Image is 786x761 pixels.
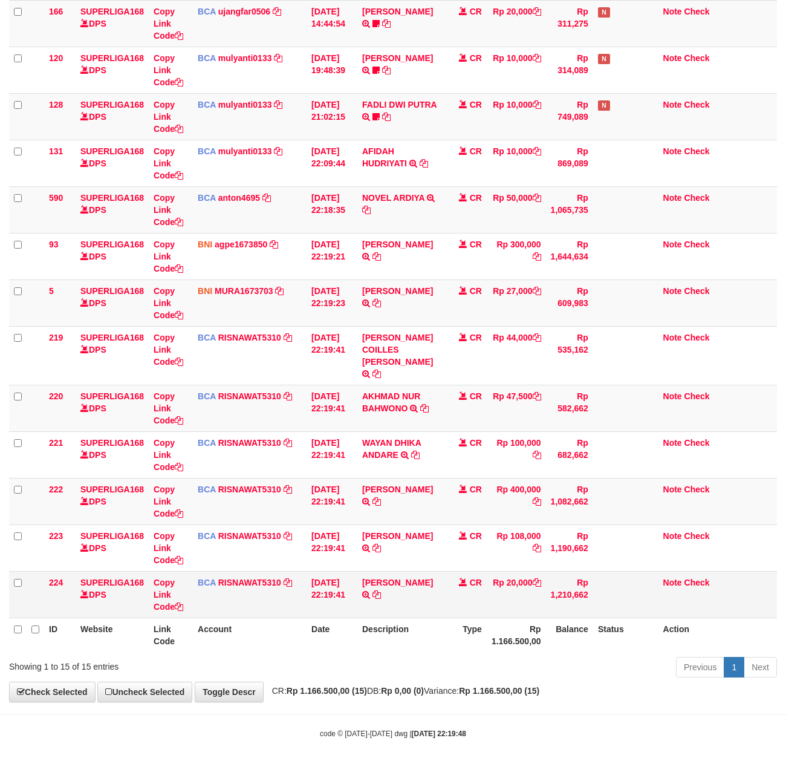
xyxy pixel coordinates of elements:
span: CR [470,53,482,63]
td: DPS [76,571,149,618]
a: [PERSON_NAME] [362,7,433,16]
a: Check [684,53,710,63]
a: Note [663,438,682,448]
a: Check [684,438,710,448]
a: Check [684,100,710,109]
span: BCA [198,333,216,342]
span: CR [470,485,482,494]
td: [DATE] 21:02:15 [307,93,357,140]
a: RISNAWAT5310 [218,333,281,342]
a: Copy Link Code [154,531,183,565]
td: DPS [76,140,149,186]
td: Rp 609,983 [546,279,593,326]
a: WAYAN DHIKA ANDARE [362,438,421,460]
td: [DATE] 22:19:41 [307,524,357,571]
a: Copy AHMAD RINTO BAGIO to clipboard [372,543,381,553]
a: Copy Link Code [154,438,183,472]
a: RISNAWAT5310 [218,391,281,401]
span: CR [470,531,482,541]
td: Rp 1,644,634 [546,233,593,279]
a: Check [684,485,710,494]
td: Rp 10,000 [487,47,546,93]
td: [DATE] 22:18:35 [307,186,357,233]
a: Note [663,333,682,342]
span: CR [470,193,482,203]
a: Note [663,578,682,587]
span: BCA [198,578,216,587]
td: Rp 582,662 [546,385,593,431]
a: Note [663,146,682,156]
a: RISNAWAT5310 [218,485,281,494]
a: Uncheck Selected [97,682,192,702]
td: DPS [76,326,149,385]
th: Type [444,618,487,652]
a: Note [663,531,682,541]
a: Copy Link Code [154,53,183,87]
a: AKHMAD NUR BAHWONO [362,391,420,413]
span: Has Note [598,100,610,111]
span: 224 [49,578,63,587]
a: Copy Link Code [154,333,183,367]
td: [DATE] 22:09:44 [307,140,357,186]
a: Check [684,286,710,296]
a: SUPERLIGA168 [80,578,144,587]
a: Check [684,7,710,16]
td: Rp 300,000 [487,233,546,279]
a: Check [684,578,710,587]
a: [PERSON_NAME] COILLES [PERSON_NAME] [362,333,433,367]
span: BNI [198,240,212,249]
td: Rp 1,190,662 [546,524,593,571]
span: BCA [198,485,216,494]
span: BCA [198,7,216,16]
td: Rp 44,000 [487,326,546,385]
a: Copy RISNAWAT5310 to clipboard [284,438,292,448]
td: DPS [76,431,149,478]
span: 220 [49,391,63,401]
a: Copy Rp 10,000 to clipboard [533,146,541,156]
td: [DATE] 22:19:41 [307,431,357,478]
a: Note [663,7,682,16]
a: Next [744,657,777,678]
a: Note [663,391,682,401]
a: Copy Rp 100,000 to clipboard [533,450,541,460]
td: Rp 314,089 [546,47,593,93]
td: DPS [76,47,149,93]
a: Copy Link Code [154,391,183,425]
span: CR: DB: Variance: [266,686,540,696]
a: SUPERLIGA168 [80,53,144,63]
a: Copy ujangfar0506 to clipboard [273,7,281,16]
a: Copy Link Code [154,578,183,612]
th: ID [44,618,76,652]
a: Copy Link Code [154,286,183,320]
span: 219 [49,333,63,342]
span: 131 [49,146,63,156]
td: Rp 10,000 [487,93,546,140]
td: [DATE] 22:19:41 [307,478,357,524]
small: code © [DATE]-[DATE] dwg | [320,730,466,738]
a: Copy MUHAMMAD ALI RIDHO to clipboard [372,298,381,308]
td: Rp 400,000 [487,478,546,524]
a: Copy mulyanti0133 to clipboard [274,146,282,156]
span: 590 [49,193,63,203]
a: [PERSON_NAME] [362,240,433,249]
a: Check [684,193,710,203]
a: [PERSON_NAME] [362,53,433,63]
td: [DATE] 19:48:39 [307,47,357,93]
a: Copy Link Code [154,193,183,227]
th: Status [593,618,658,652]
td: Rp 27,000 [487,279,546,326]
span: CR [470,240,482,249]
td: Rp 1,065,735 [546,186,593,233]
a: SUPERLIGA168 [80,100,144,109]
td: Rp 869,089 [546,140,593,186]
td: DPS [76,186,149,233]
strong: Rp 0,00 (0) [381,686,424,696]
th: Date [307,618,357,652]
td: Rp 1,082,662 [546,478,593,524]
a: Copy RISNAWAT5310 to clipboard [284,333,292,342]
span: 166 [49,7,63,16]
strong: Rp 1.166.500,00 (15) [287,686,367,696]
a: Copy Rp 20,000 to clipboard [533,578,541,587]
a: Copy WAWAN SETIAWAN to clipboard [372,497,381,506]
a: Copy mulyanti0133 to clipboard [274,100,282,109]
